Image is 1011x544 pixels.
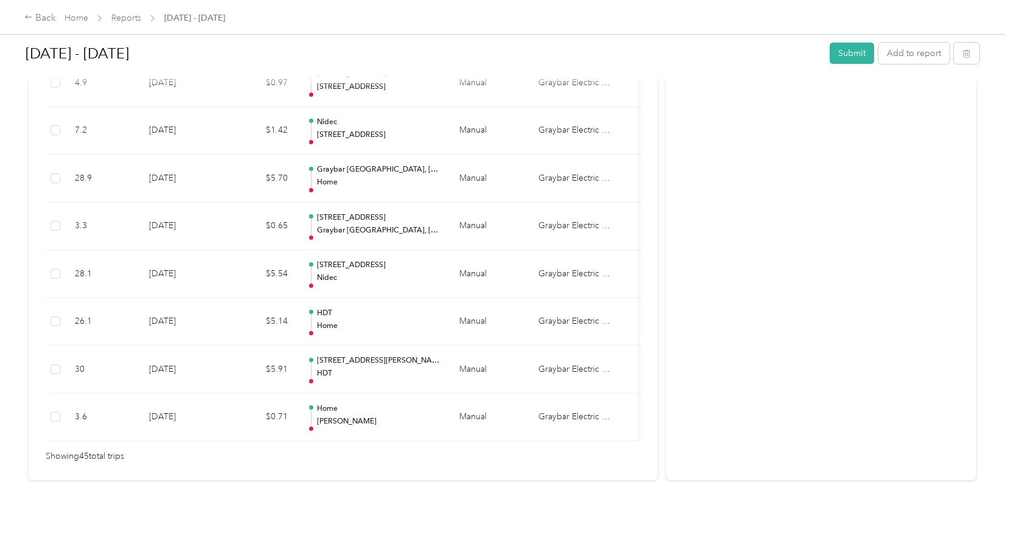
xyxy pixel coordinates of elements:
[65,155,139,203] td: 28.9
[224,394,297,442] td: $0.71
[943,476,1011,544] iframe: Everlance-gr Chat Button Frame
[224,346,297,394] td: $5.91
[224,107,297,155] td: $1.42
[224,203,297,251] td: $0.65
[317,130,440,141] p: [STREET_ADDRESS]
[139,155,224,203] td: [DATE]
[450,203,529,251] td: Manual
[450,394,529,442] td: Manual
[878,43,950,64] button: Add to report
[224,298,297,346] td: $5.14
[139,346,224,394] td: [DATE]
[317,416,440,427] p: [PERSON_NAME]
[224,155,297,203] td: $5.70
[450,250,529,298] td: Manual
[65,394,139,442] td: 3.6
[164,12,225,24] span: [DATE] - [DATE]
[529,107,620,155] td: Graybar Electric Company, Inc
[139,107,224,155] td: [DATE]
[529,203,620,251] td: Graybar Electric Company, Inc
[529,394,620,442] td: Graybar Electric Company, Inc
[317,260,440,271] p: [STREET_ADDRESS]
[317,212,440,223] p: [STREET_ADDRESS]
[139,298,224,346] td: [DATE]
[65,346,139,394] td: 30
[450,155,529,203] td: Manual
[317,308,440,319] p: HDT
[317,321,440,332] p: Home
[529,346,620,394] td: Graybar Electric Company, Inc
[529,250,620,298] td: Graybar Electric Company, Inc
[139,250,224,298] td: [DATE]
[65,107,139,155] td: 7.2
[529,298,620,346] td: Graybar Electric Company, Inc
[317,117,440,128] p: Nidec
[224,250,297,298] td: $5.54
[529,155,620,203] td: Graybar Electric Company, Inc
[65,203,139,251] td: 3.3
[317,355,440,366] p: [STREET_ADDRESS][PERSON_NAME]
[317,403,440,414] p: Home
[317,177,440,188] p: Home
[46,450,124,463] span: Showing 45 total trips
[450,346,529,394] td: Manual
[111,13,141,23] a: Reports
[317,225,440,236] p: Graybar [GEOGRAPHIC_DATA], [GEOGRAPHIC_DATA]
[65,298,139,346] td: 26.1
[317,273,440,284] p: Nidec
[65,250,139,298] td: 28.1
[317,368,440,379] p: HDT
[26,39,821,68] h1: Sep 1 - 30, 2025
[317,164,440,175] p: Graybar [GEOGRAPHIC_DATA], [GEOGRAPHIC_DATA]
[317,82,440,92] p: [STREET_ADDRESS]
[24,11,56,26] div: Back
[450,107,529,155] td: Manual
[830,43,874,64] button: Submit
[139,203,224,251] td: [DATE]
[139,394,224,442] td: [DATE]
[64,13,88,23] a: Home
[450,298,529,346] td: Manual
